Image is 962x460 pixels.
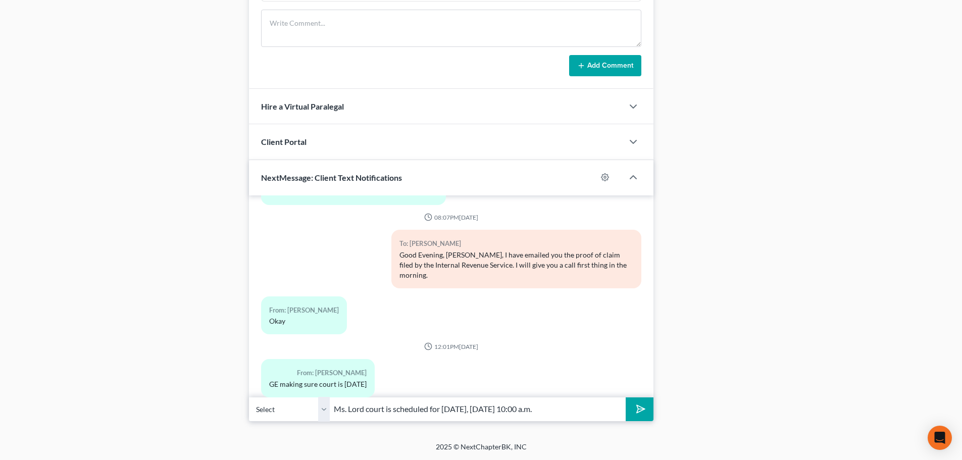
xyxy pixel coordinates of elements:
[193,442,769,460] div: 2025 © NextChapterBK, INC
[269,304,339,316] div: From: [PERSON_NAME]
[569,55,641,76] button: Add Comment
[261,173,402,182] span: NextMessage: Client Text Notifications
[261,213,641,222] div: 08:07PM[DATE]
[261,101,344,111] span: Hire a Virtual Paralegal
[269,316,339,326] div: Okay
[269,367,367,379] div: From: [PERSON_NAME]
[399,250,633,280] div: Good Evening, [PERSON_NAME], I have emailed you the proof of claim filed by the Internal Revenue ...
[261,342,641,351] div: 12:01PM[DATE]
[269,379,367,389] div: GE making sure court is [DATE]
[399,238,633,249] div: To: [PERSON_NAME]
[261,137,307,146] span: Client Portal
[330,397,626,422] input: Say something...
[928,426,952,450] div: Open Intercom Messenger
